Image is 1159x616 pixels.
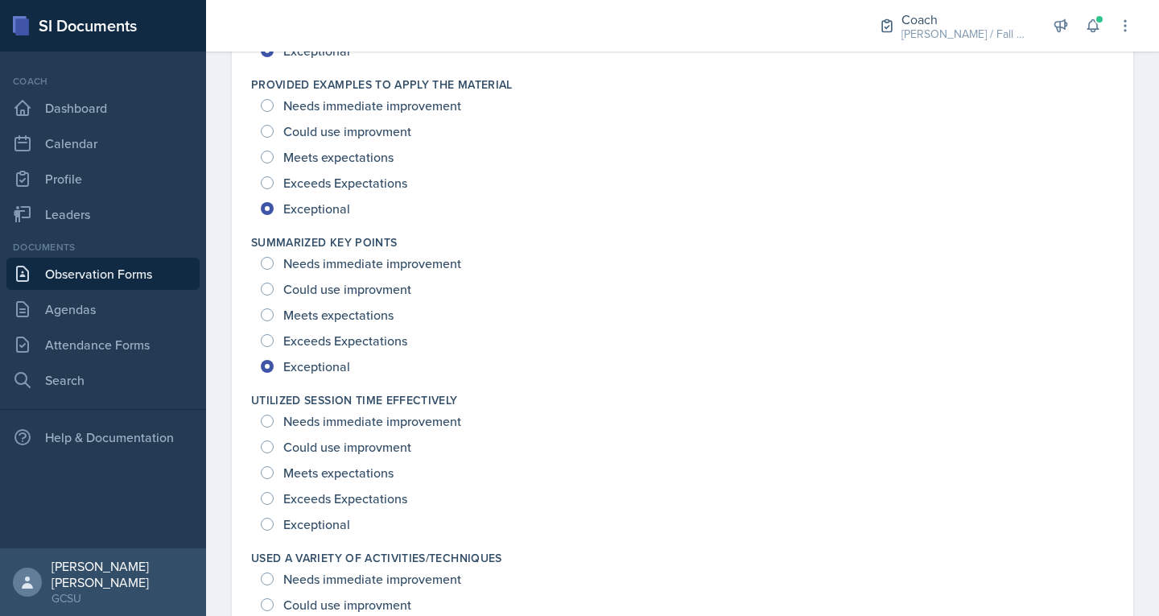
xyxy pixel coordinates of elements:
[251,392,458,408] label: Utilized Session Time Effectively
[901,10,1030,29] div: Coach
[6,293,200,325] a: Agendas
[6,329,200,361] a: Attendance Forms
[283,597,411,613] span: Could use improvment
[283,333,407,349] span: Exceeds Expectations
[6,92,200,124] a: Dashboard
[283,175,407,191] span: Exceeds Expectations
[251,234,397,250] label: Summarized Key Points
[283,201,350,217] span: Exceptional
[283,43,350,59] span: Exceptional
[52,558,193,590] div: [PERSON_NAME] [PERSON_NAME]
[901,26,1030,43] div: [PERSON_NAME] / Fall 2025
[283,123,411,139] span: Could use improvment
[6,421,200,453] div: Help & Documentation
[6,198,200,230] a: Leaders
[283,307,394,323] span: Meets expectations
[6,163,200,195] a: Profile
[6,258,200,290] a: Observation Forms
[283,439,411,455] span: Could use improvment
[283,149,394,165] span: Meets expectations
[251,76,513,93] label: Provided Examples To Apply The Material
[6,364,200,396] a: Search
[283,571,461,587] span: Needs immediate improvement
[283,490,407,506] span: Exceeds Expectations
[283,465,394,481] span: Meets expectations
[6,127,200,159] a: Calendar
[283,97,461,114] span: Needs immediate improvement
[283,516,350,532] span: Exceptional
[6,74,200,89] div: Coach
[283,358,350,374] span: Exceptional
[283,413,461,429] span: Needs immediate improvement
[283,281,411,297] span: Could use improvment
[251,550,502,566] label: Used A Variety Of Activities/Techniques
[52,590,193,606] div: GCSU
[6,240,200,254] div: Documents
[283,255,461,271] span: Needs immediate improvement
